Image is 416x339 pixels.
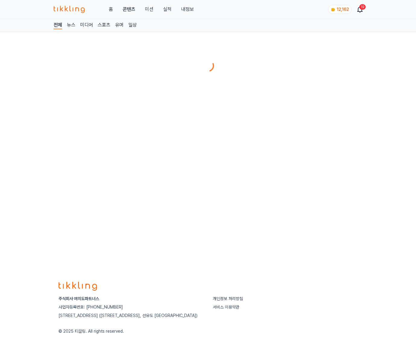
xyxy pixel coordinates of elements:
a: 콘텐츠 [123,6,135,13]
p: 주식회사 여의도파트너스 [58,296,203,302]
div: 19 [359,4,366,10]
a: 19 [358,6,362,13]
a: 홈 [109,6,113,13]
a: 유머 [115,21,124,29]
button: 미션 [145,6,153,13]
a: 전체 [54,21,62,29]
p: 사업자등록번호: [PHONE_NUMBER] [58,304,203,310]
a: 내정보 [181,6,194,13]
img: logo [58,282,97,291]
a: 미디어 [80,21,93,29]
img: coin [331,7,336,12]
a: 스포츠 [98,21,110,29]
a: 서비스 이용약관 [213,305,239,309]
img: 티끌링 [54,6,85,13]
a: 개인정보 처리방침 [213,296,243,301]
span: 12,162 [337,7,349,12]
a: 실적 [163,6,172,13]
p: [STREET_ADDRESS] ([STREET_ADDRESS], 선유도 [GEOGRAPHIC_DATA]) [58,312,203,318]
a: 뉴스 [67,21,75,29]
a: 일상 [128,21,137,29]
a: coin 12,162 [328,5,350,14]
p: © 2025 티끌링. All rights reserved. [58,328,358,334]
